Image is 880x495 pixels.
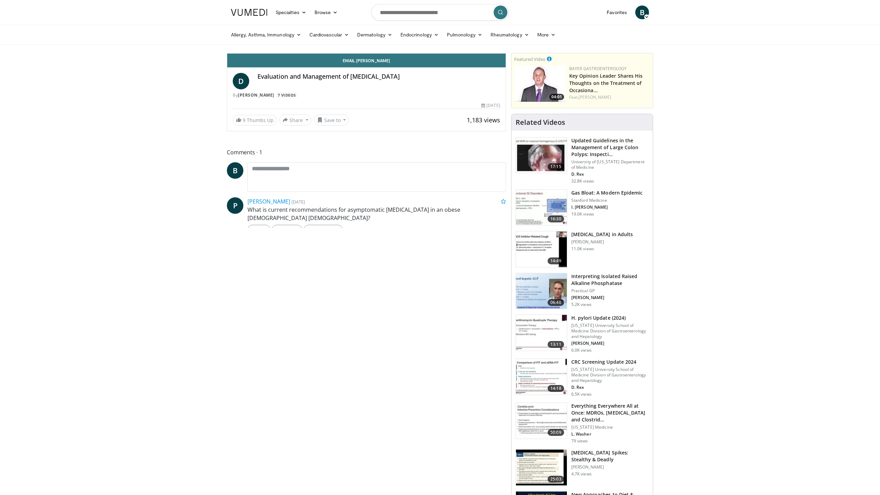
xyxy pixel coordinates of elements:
[243,117,245,123] span: 9
[481,102,500,109] div: [DATE]
[571,189,643,196] h3: Gas Bloat: A Modern Epidemic
[257,73,500,80] h4: Evaluation and Management of [MEDICAL_DATA]
[571,246,594,252] p: 11.0K views
[571,205,643,210] p: I. [PERSON_NAME]
[571,198,643,203] p: Stanford Medicine
[571,295,649,300] p: [PERSON_NAME]
[516,403,567,439] img: 590c3df7-196e-490d-83c6-10032953bd9f.150x105_q85_crop-smart_upscale.jpg
[549,94,564,100] span: 04:01
[571,178,594,184] p: 32.8K views
[548,299,564,306] span: 06:40
[247,198,290,205] a: [PERSON_NAME]
[516,118,565,126] h4: Related Videos
[227,54,506,67] a: Email [PERSON_NAME]
[272,225,302,234] a: Message
[516,449,649,486] a: 25:03 [MEDICAL_DATA] Spikes: Stealthy & Deadly [PERSON_NAME] 4.7K views
[272,5,310,19] a: Specialties
[227,53,506,54] video-js: Video Player
[548,257,564,264] span: 14:49
[516,273,649,309] a: 06:40 Interpreting Isolated Raised Alkaline Phosphatase Practical GP [PERSON_NAME] 5.2K views
[571,231,633,238] h3: [MEDICAL_DATA] in Adults
[548,429,564,436] span: 50:09
[233,115,277,125] a: 9 Thumbs Up
[514,66,566,102] a: 04:01
[516,359,567,395] img: 91500494-a7c6-4302-a3df-6280f031e251.150x105_q85_crop-smart_upscale.jpg
[238,92,274,98] a: [PERSON_NAME]
[571,464,649,470] p: [PERSON_NAME]
[304,225,342,234] a: Thumbs Up
[571,385,649,390] p: D. Rex
[571,438,588,444] p: 79 views
[569,66,627,71] a: Bayer Gastroenterology
[227,148,506,157] span: Comments 1
[279,114,311,125] button: Share
[571,159,649,170] p: University of [US_STATE] Department of Medicine
[569,94,650,100] div: Feat.
[231,9,267,16] img: VuMedi Logo
[548,476,564,483] span: 25:03
[247,206,506,222] p: What is current recommendations for asymptomatic [MEDICAL_DATA] in an obese [DEMOGRAPHIC_DATA] [D...
[516,137,567,173] img: dfcfcb0d-b871-4e1a-9f0c-9f64970f7dd8.150x105_q85_crop-smart_upscale.jpg
[516,450,567,485] img: 04b31223-f831-4724-b3a7-7bfa3e47c211.150x105_q85_crop-smart_upscale.jpg
[603,5,631,19] a: Favorites
[516,231,567,267] img: 11950cd4-d248-4755-8b98-ec337be04c84.150x105_q85_crop-smart_upscale.jpg
[516,231,649,267] a: 14:49 [MEDICAL_DATA] in Adults [PERSON_NAME] 11.0K views
[548,163,564,170] span: 17:15
[635,5,649,19] a: B
[571,315,649,321] h3: H. pylori Update (2024)
[291,199,305,205] small: [DATE]
[516,315,567,351] img: 94cbdef1-8024-4923-aeed-65cc31b5ce88.150x105_q85_crop-smart_upscale.jpg
[275,92,298,98] a: 7 Videos
[571,392,592,397] p: 6.5K views
[371,4,509,21] input: Search topics, interventions
[516,137,649,184] a: 17:15 Updated Guidelines in the Management of Large Colon Polyps: Inspecti… University of [US_STA...
[247,225,271,234] a: Reply
[396,28,443,42] a: Endocrinology
[569,73,643,93] a: Key Opinion Leader Shares His Thoughts on the Treatment of Occasiona…
[227,28,305,42] a: Allergy, Asthma, Immunology
[548,341,564,348] span: 13:11
[571,425,649,430] p: [US_STATE] Medicine
[314,114,349,125] button: Save to
[233,92,500,98] div: By
[514,66,566,102] img: 9828b8df-38ad-4333-b93d-bb657251ca89.png.150x105_q85_crop-smart_upscale.png
[305,28,353,42] a: Cardiovascular
[353,28,396,42] a: Dermatology
[571,367,649,383] p: [US_STATE] University School of Medicine Division of Gastroenterology and Hepatology
[571,359,649,365] h3: CRC Screening Update 2024
[579,94,611,100] a: [PERSON_NAME]
[548,216,564,222] span: 16:30
[233,73,249,89] a: D
[533,28,560,42] a: More
[486,28,533,42] a: Rheumatology
[310,5,342,19] a: Browse
[571,137,649,158] h3: Updated Guidelines in the Management of Large Colon Polyps: Inspecti…
[571,403,649,423] h3: Everything Everywhere All at Once: MDROs, [MEDICAL_DATA] and Clostrid…
[571,239,633,245] p: [PERSON_NAME]
[571,323,649,339] p: [US_STATE] University School of Medicine Division of Gastroenterology and Hepatology
[516,190,567,225] img: 480ec31d-e3c1-475b-8289-0a0659db689a.150x105_q85_crop-smart_upscale.jpg
[516,189,649,226] a: 16:30 Gas Bloat: A Modern Epidemic Stanford Medicine I. [PERSON_NAME] 19.0K views
[514,56,546,62] small: Featured Video
[571,273,649,287] h3: Interpreting Isolated Raised Alkaline Phosphatase
[516,315,649,353] a: 13:11 H. pylori Update (2024) [US_STATE] University School of Medicine Division of Gastroenterolo...
[571,348,592,353] p: 6.0K views
[227,162,243,179] a: B
[571,172,649,177] p: D. Rex
[571,431,649,437] p: L. Washer
[516,359,649,397] a: 14:18 CRC Screening Update 2024 [US_STATE] University School of Medicine Division of Gastroentero...
[571,341,649,346] p: [PERSON_NAME]
[516,273,567,309] img: 6a4ee52d-0f16-480d-a1b4-8187386ea2ed.150x105_q85_crop-smart_upscale.jpg
[227,197,243,214] a: P
[516,403,649,444] a: 50:09 Everything Everywhere All at Once: MDROs, [MEDICAL_DATA] and Clostrid… [US_STATE] Medicine ...
[571,471,592,477] p: 4.7K views
[443,28,486,42] a: Pulmonology
[571,288,649,294] p: Practical GP
[571,302,592,307] p: 5.2K views
[548,385,564,392] span: 14:18
[571,211,594,217] p: 19.0K views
